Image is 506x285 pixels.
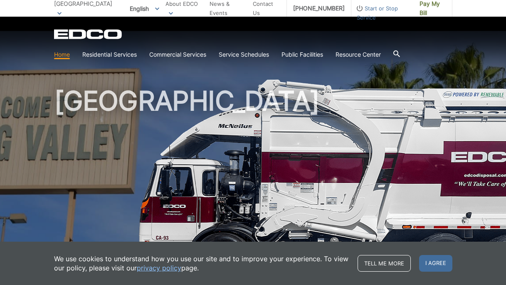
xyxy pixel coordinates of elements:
a: Home [54,50,70,59]
a: Service Schedules [219,50,269,59]
a: Commercial Services [149,50,206,59]
p: We use cookies to understand how you use our site and to improve your experience. To view our pol... [54,254,349,272]
a: EDCD logo. Return to the homepage. [54,29,123,39]
a: Resource Center [336,50,381,59]
h1: [GEOGRAPHIC_DATA] [54,87,452,270]
a: Tell me more [358,255,411,272]
a: Residential Services [82,50,137,59]
a: Public Facilities [281,50,323,59]
span: English [123,2,165,15]
span: I agree [419,255,452,272]
a: privacy policy [137,263,181,272]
